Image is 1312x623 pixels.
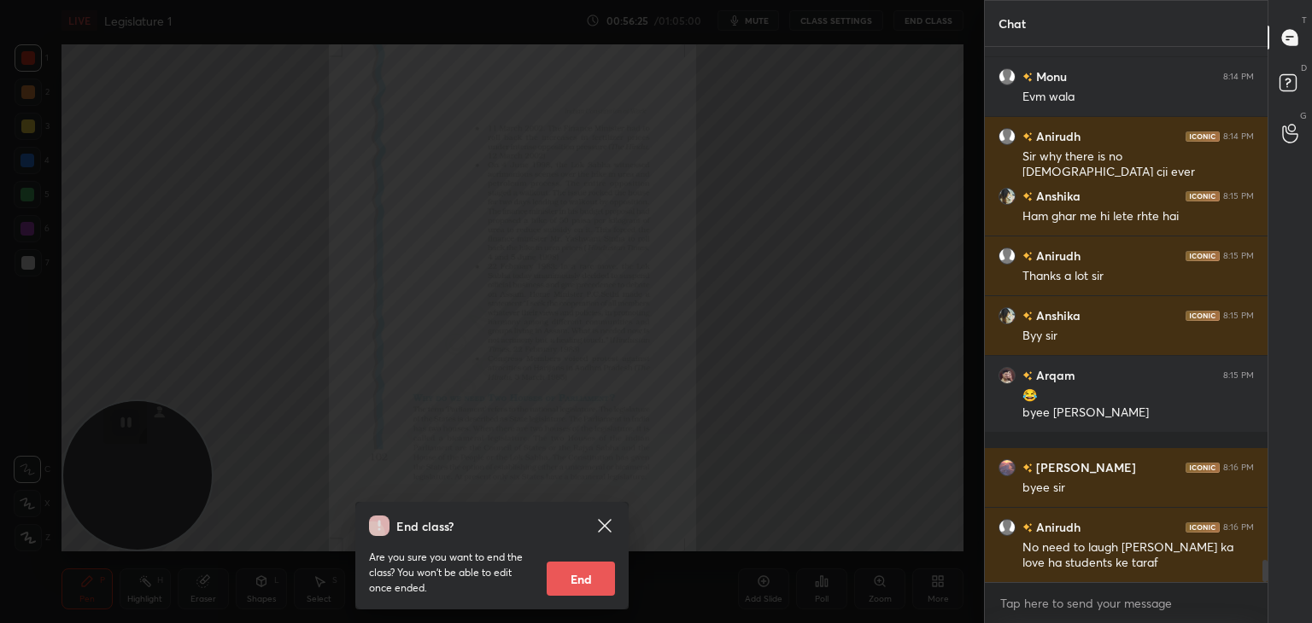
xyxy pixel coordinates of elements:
img: default.png [999,128,1016,145]
div: grid [985,47,1268,583]
div: Thanks a lot sir [1022,268,1254,285]
img: iconic-dark.1390631f.png [1186,191,1220,201]
img: 705f739bba71449bb2196bcb5ce5af4a.jpg [999,307,1016,324]
img: default.png [999,519,1016,536]
h6: Anirudh [1033,518,1081,536]
h6: Anshika [1033,187,1081,205]
img: iconic-dark.1390631f.png [1186,522,1220,533]
img: no-rating-badge.077c3623.svg [1022,523,1033,533]
div: byee [PERSON_NAME] [1022,405,1254,422]
img: iconic-dark.1390631f.png [1186,131,1220,142]
div: 8:16 PM [1223,463,1254,473]
h6: [PERSON_NAME] [1033,458,1136,476]
div: 8:15 PM [1223,251,1254,261]
div: 8:15 PM [1223,311,1254,321]
div: 8:14 PM [1223,131,1254,142]
h6: Monu [1033,67,1067,85]
p: Are you sure you want to end the class? You won’t be able to edit once ended. [369,550,533,596]
img: 6a63b4b8931d46bf99520102bc08424e.jpg [999,367,1016,384]
img: default.png [999,247,1016,265]
div: Byy sir [1022,328,1254,345]
p: G [1300,109,1307,122]
img: no-rating-badge.077c3623.svg [1022,73,1033,82]
img: no-rating-badge.077c3623.svg [1022,252,1033,261]
h4: End class? [396,517,454,535]
div: 8:15 PM [1223,370,1254,381]
div: 😂 [1022,387,1254,405]
div: 8:14 PM [1223,72,1254,82]
img: no-rating-badge.077c3623.svg [1022,192,1033,201]
img: default.png [999,68,1016,85]
img: 705f739bba71449bb2196bcb5ce5af4a.jpg [999,188,1016,205]
p: T [1302,14,1307,26]
img: no-rating-badge.077c3623.svg [1022,311,1033,321]
img: no-rating-badge.077c3623.svg [1022,132,1033,142]
img: iconic-dark.1390631f.png [1186,463,1220,473]
div: byee sir [1022,480,1254,497]
img: no-rating-badge.077c3623.svg [1022,371,1033,381]
div: No need to laugh [PERSON_NAME] ka love ha students ke taraf [1022,539,1254,572]
div: 8:16 PM [1223,522,1254,533]
h6: Arqam [1033,366,1075,384]
div: 8:15 PM [1223,191,1254,201]
div: Ham ghar me hi lete rhte hai [1022,208,1254,225]
img: ddd7504eb1bc499394786e5ac8c2a355.jpg [999,459,1016,476]
p: D [1301,61,1307,74]
p: Chat [985,1,1040,46]
img: iconic-dark.1390631f.png [1186,311,1220,321]
div: Sir why there is no [DEMOGRAPHIC_DATA] cji ever [1022,148,1254,181]
img: no-rating-badge.077c3623.svg [1022,463,1033,473]
h6: Anirudh [1033,127,1081,145]
h6: Anirudh [1033,247,1081,265]
div: Evm wala [1022,89,1254,106]
img: iconic-dark.1390631f.png [1186,251,1220,261]
button: End [547,562,615,596]
h6: Anshika [1033,306,1081,324]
